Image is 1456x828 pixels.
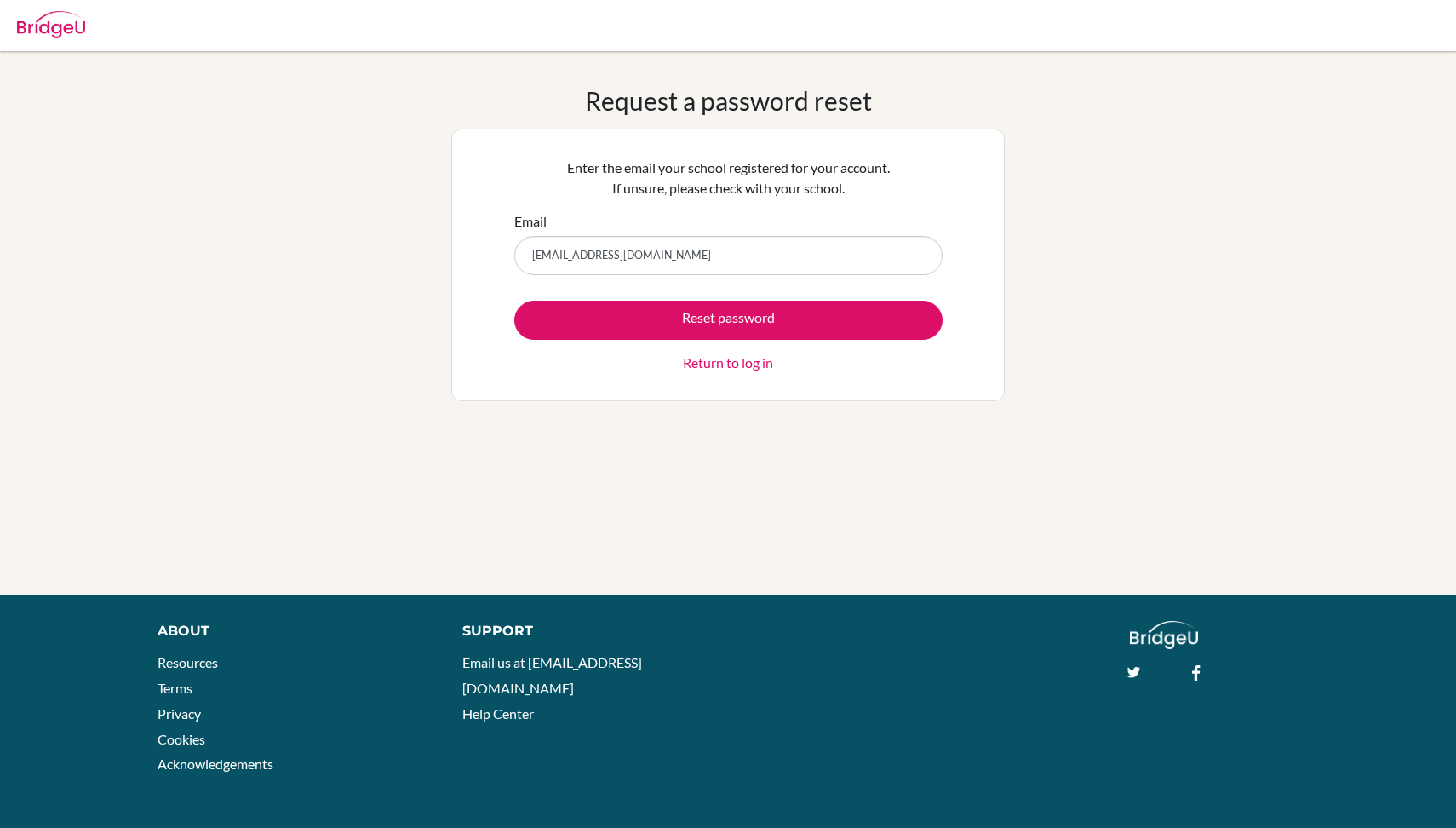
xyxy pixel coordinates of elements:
div: About [158,621,424,641]
img: logo_white@2x-f4f0deed5e89b7ecb1c2cc34c3e3d731f90f0f143d5ea2071677605dd97b5244.png [1130,621,1199,649]
label: Email [514,211,547,232]
a: Terms [158,680,192,696]
h1: Request a password reset [585,85,872,116]
a: Privacy [158,705,201,722]
p: Enter the email your school registered for your account. If unsure, please check with your school. [514,158,943,198]
div: Support [462,621,709,641]
button: Reset password [514,301,943,340]
a: Cookies [158,731,205,747]
a: Email us at [EMAIL_ADDRESS][DOMAIN_NAME] [462,654,642,696]
a: Acknowledgements [158,756,273,772]
a: Help Center [462,705,534,722]
img: Bridge-U [17,11,85,38]
a: Resources [158,654,218,670]
a: Return to log in [683,353,773,373]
